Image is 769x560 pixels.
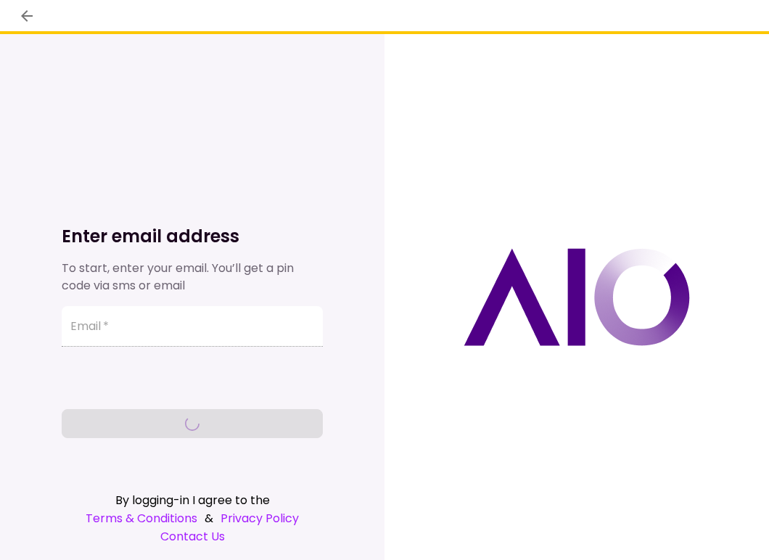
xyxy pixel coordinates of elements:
[15,4,39,28] button: back
[62,509,323,527] div: &
[86,509,197,527] a: Terms & Conditions
[221,509,299,527] a: Privacy Policy
[464,248,690,346] img: AIO logo
[62,527,323,545] a: Contact Us
[62,260,323,295] div: To start, enter your email. You’ll get a pin code via sms or email
[62,491,323,509] div: By logging-in I agree to the
[62,225,323,248] h1: Enter email address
